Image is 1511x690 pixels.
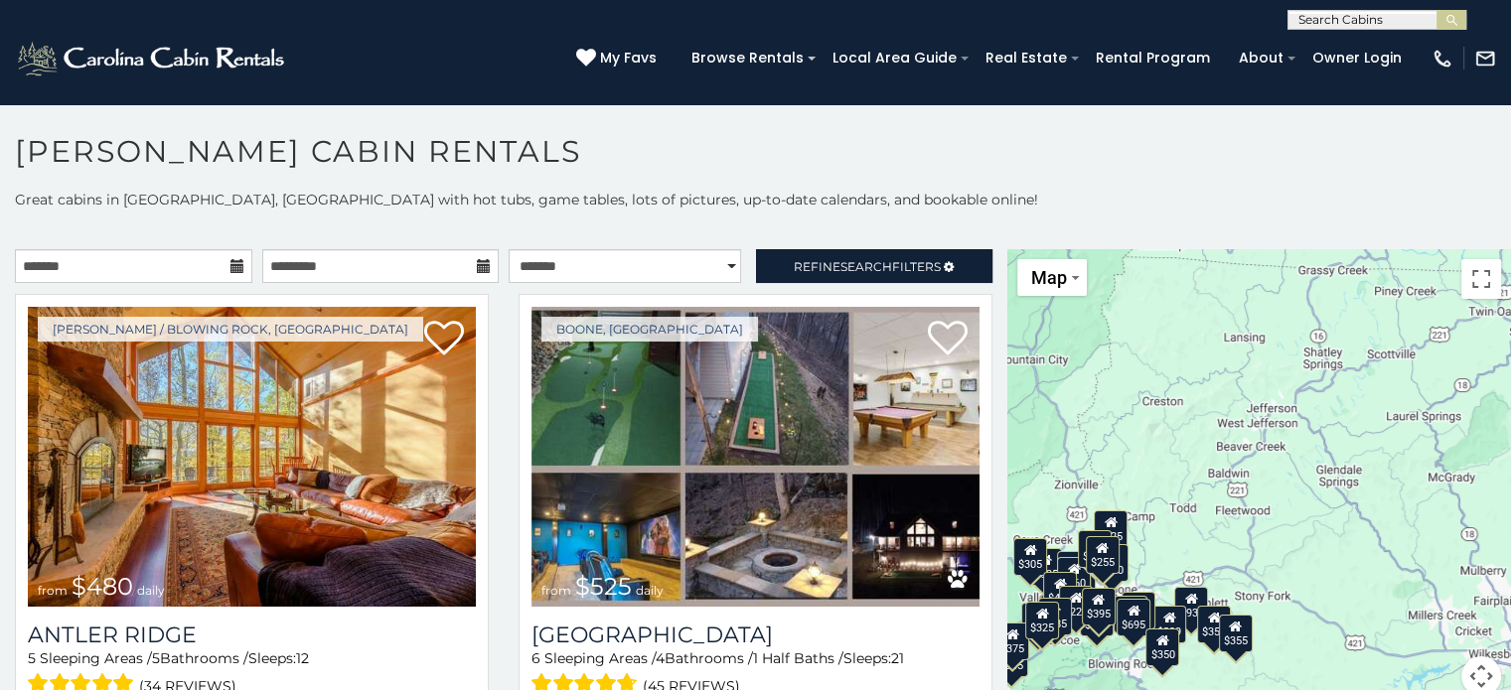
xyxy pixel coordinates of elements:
a: Real Estate [976,43,1077,73]
button: Toggle fullscreen view [1461,259,1501,299]
span: from [541,583,571,598]
div: $255 [1085,536,1119,574]
span: 4 [656,649,665,667]
div: $350 [1145,628,1179,666]
a: Add to favorites [424,319,464,360]
span: 6 [531,649,540,667]
span: Refine Filters [794,259,941,274]
div: $565 [1057,551,1091,589]
div: $380 [1121,592,1154,629]
a: Local Area Guide [823,43,967,73]
button: Change map style [1017,259,1087,296]
span: 21 [891,649,904,667]
img: phone-regular-white.png [1432,48,1453,69]
span: 12 [296,649,309,667]
span: from [38,583,68,598]
a: About [1229,43,1293,73]
a: My Favs [576,48,662,69]
div: $250 [1094,544,1128,582]
div: $355 [1197,606,1231,643]
a: RefineSearchFilters [756,249,993,283]
div: $325 [1024,602,1058,639]
div: $460 [1057,557,1091,595]
span: $480 [72,572,133,601]
span: 1 Half Baths / [753,649,843,667]
div: $525 [1093,510,1127,548]
div: $485 [1037,598,1071,635]
img: mail-regular-white.png [1474,48,1496,69]
h3: Wildlife Manor [531,621,980,648]
a: Wildlife Manor from $525 daily [531,307,980,607]
div: $375 [994,622,1028,660]
a: [PERSON_NAME] / Blowing Rock, [GEOGRAPHIC_DATA] [38,317,423,342]
div: $299 [1114,596,1147,633]
div: $225 [1058,586,1092,623]
div: $695 [1116,599,1149,636]
img: Antler Ridge [28,307,476,607]
span: $525 [575,572,632,601]
div: $305 [1012,538,1046,576]
a: Boone, [GEOGRAPHIC_DATA] [541,317,758,342]
div: $355 [1218,615,1252,652]
a: Owner Login [1302,43,1412,73]
a: Antler Ridge [28,621,476,648]
div: $410 [1043,572,1077,610]
span: daily [137,583,165,598]
a: [GEOGRAPHIC_DATA] [531,621,980,648]
span: 5 [152,649,160,667]
span: Map [1031,267,1067,288]
a: Rental Program [1086,43,1220,73]
div: $930 [1174,587,1208,624]
div: $299 [1152,606,1186,643]
span: daily [636,583,664,598]
span: Search [840,259,892,274]
span: 5 [28,649,36,667]
a: Browse Rentals [681,43,814,73]
div: $320 [1077,530,1111,568]
div: $395 [1081,588,1115,625]
img: Wildlife Manor [531,307,980,607]
a: Add to favorites [928,319,968,360]
a: Antler Ridge from $480 daily [28,307,476,607]
span: My Favs [600,48,657,69]
img: White-1-2.png [15,39,290,78]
